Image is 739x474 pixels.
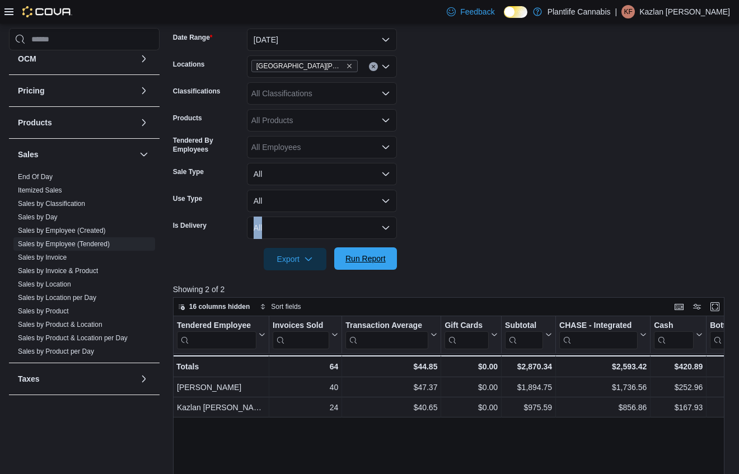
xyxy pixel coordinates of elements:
div: Kazlan Foisy-Lentz [621,5,635,18]
button: [DATE] [247,29,397,51]
label: Date Range [173,33,213,42]
div: [PERSON_NAME] [177,381,265,395]
label: Classifications [173,87,221,96]
button: Open list of options [381,89,390,98]
span: Run Report [345,253,386,264]
div: Cash [654,321,694,349]
div: $44.85 [345,360,437,373]
button: Sort fields [255,300,305,313]
button: Pricing [137,84,151,97]
h3: OCM [18,53,36,64]
label: Locations [173,60,205,69]
button: OCM [18,53,135,64]
div: Cash [654,321,694,331]
a: End Of Day [18,173,53,181]
button: Open list of options [381,143,390,152]
span: Sales by Employee (Created) [18,226,106,235]
button: Pricing [18,85,135,96]
div: $252.96 [654,381,703,395]
h3: Pricing [18,85,44,96]
div: $40.65 [345,401,437,415]
span: [GEOGRAPHIC_DATA][PERSON_NAME] [256,60,344,72]
div: $420.89 [654,360,703,373]
a: Sales by Invoice & Product [18,267,98,275]
div: $856.86 [559,401,647,415]
div: Invoices Sold [273,321,329,331]
button: Run Report [334,247,397,270]
button: All [247,217,397,239]
span: Sales by Day [18,213,58,222]
div: $975.59 [505,401,552,415]
button: 16 columns hidden [174,300,255,313]
span: St. Albert - Erin Ridge [251,60,358,72]
label: Tendered By Employees [173,136,242,154]
span: Sales by Location per Day [18,293,96,302]
a: Sales by Day [18,213,58,221]
div: $0.00 [445,360,498,373]
span: Sales by Product [18,307,69,316]
img: Cova [22,6,72,17]
div: CHASE - Integrated [559,321,638,331]
button: Clear input [369,62,378,71]
button: Display options [690,300,704,313]
button: Taxes [137,372,151,386]
div: Sales [9,170,160,363]
a: Sales by Product & Location per Day [18,334,128,342]
p: Kazlan [PERSON_NAME] [639,5,730,18]
a: Sales by Location per Day [18,294,96,302]
button: Taxes [18,373,135,384]
span: Sales by Product & Location per Day [18,334,128,342]
a: Sales by Product [18,307,69,315]
div: Subtotal [505,321,543,331]
div: Transaction Average [345,321,428,331]
span: Sales by Product & Location [18,320,102,329]
div: $0.00 [445,381,498,395]
span: Itemized Sales [18,186,62,195]
button: Open list of options [381,62,390,71]
label: Is Delivery [173,221,207,230]
button: OCM [137,52,151,65]
button: Subtotal [505,321,552,349]
button: Transaction Average [345,321,437,349]
button: Enter fullscreen [708,300,722,313]
a: Sales by Product per Day [18,348,94,355]
h3: Products [18,117,52,128]
div: Kazlan [PERSON_NAME] [177,401,265,415]
span: End Of Day [18,172,53,181]
input: Dark Mode [504,6,527,18]
span: KF [624,5,632,18]
button: Export [264,248,326,270]
button: Open list of options [381,116,390,125]
label: Sale Type [173,167,204,176]
p: Showing 2 of 2 [173,284,730,295]
div: $1,736.56 [559,381,647,395]
a: Sales by Classification [18,200,85,208]
a: Sales by Product & Location [18,321,102,328]
span: Sales by Invoice & Product [18,266,98,275]
div: Tendered Employee [177,321,256,331]
button: Tendered Employee [177,321,265,349]
div: $2,870.34 [505,360,552,373]
div: 24 [273,401,338,415]
h3: Sales [18,149,39,160]
label: Products [173,114,202,123]
a: Feedback [442,1,499,23]
button: CHASE - Integrated [559,321,647,349]
span: Sort fields [271,302,301,311]
div: Gift Cards [445,321,489,331]
div: $0.00 [445,401,498,415]
span: Sales by Classification [18,199,85,208]
button: All [247,190,397,212]
a: Sales by Location [18,280,71,288]
button: Cash [654,321,703,349]
span: Sales by Employee (Tendered) [18,240,110,248]
a: Sales by Employee (Tendered) [18,240,110,248]
span: Sales by Invoice [18,253,67,262]
button: Sales [18,149,135,160]
div: Transaction Average [345,321,428,349]
p: | [615,5,618,18]
div: 64 [273,360,338,373]
h3: Taxes [18,373,40,384]
div: 40 [273,381,338,395]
